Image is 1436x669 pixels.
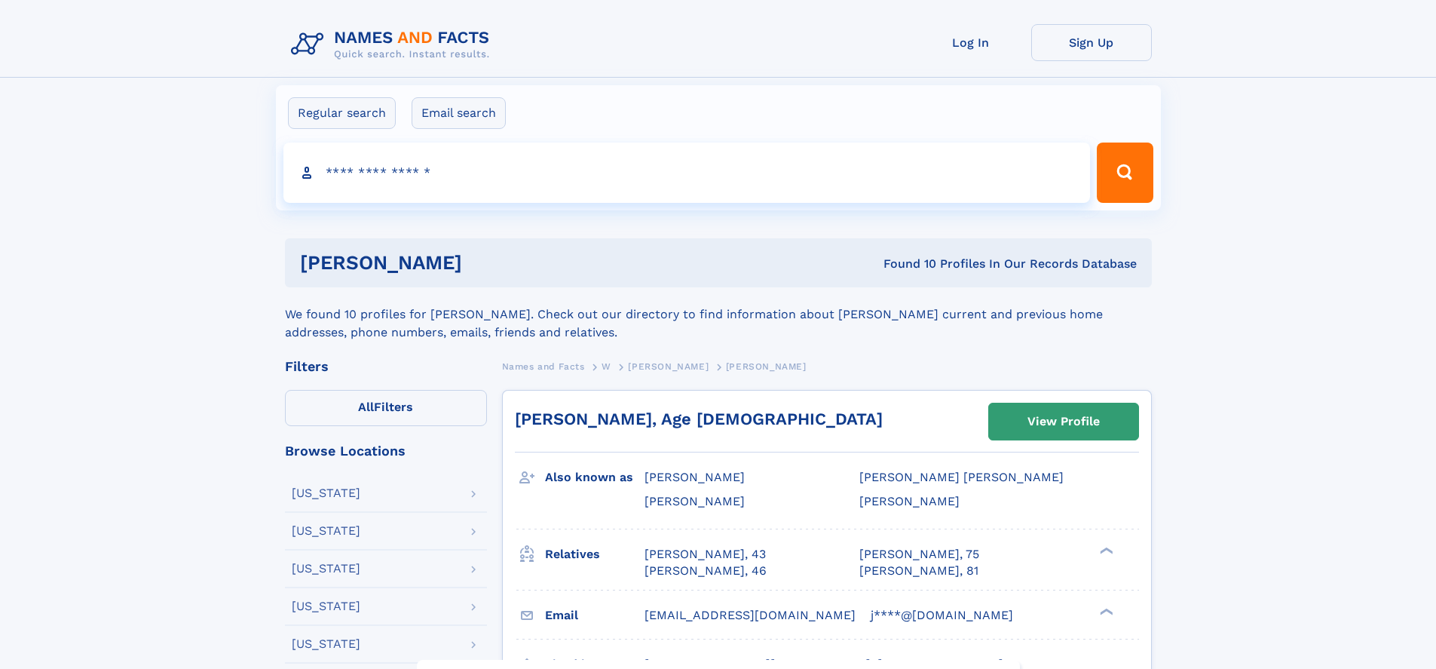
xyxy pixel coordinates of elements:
span: [PERSON_NAME] [726,361,807,372]
div: Filters [285,360,487,373]
h3: Also known as [545,465,645,490]
input: search input [283,143,1091,203]
div: ❯ [1096,545,1114,555]
a: W [602,357,611,376]
span: [EMAIL_ADDRESS][DOMAIN_NAME] [645,608,856,622]
a: Names and Facts [502,357,585,376]
h1: [PERSON_NAME] [300,253,673,272]
div: Found 10 Profiles In Our Records Database [672,256,1137,272]
img: Logo Names and Facts [285,24,502,65]
span: [PERSON_NAME] [645,494,745,508]
label: Regular search [288,97,396,129]
a: [PERSON_NAME] [628,357,709,376]
button: Search Button [1097,143,1153,203]
a: [PERSON_NAME], 46 [645,563,767,579]
div: [US_STATE] [292,487,360,499]
span: [PERSON_NAME] [628,361,709,372]
span: All [358,400,374,414]
a: [PERSON_NAME], Age [DEMOGRAPHIC_DATA] [515,410,883,428]
label: Filters [285,390,487,426]
a: [PERSON_NAME], 43 [645,546,766,563]
a: [PERSON_NAME], 75 [859,546,979,563]
h3: Relatives [545,542,645,567]
label: Email search [412,97,506,129]
div: [US_STATE] [292,600,360,612]
span: [PERSON_NAME] [859,494,960,508]
div: [US_STATE] [292,638,360,650]
a: [PERSON_NAME], 81 [859,563,978,579]
a: Sign Up [1031,24,1152,61]
div: [US_STATE] [292,525,360,537]
div: View Profile [1027,404,1100,439]
div: Browse Locations [285,444,487,458]
span: [PERSON_NAME] [PERSON_NAME] [859,470,1064,484]
div: [US_STATE] [292,563,360,575]
span: [PERSON_NAME] [645,470,745,484]
span: W [602,361,611,372]
a: View Profile [989,404,1138,440]
div: We found 10 profiles for [PERSON_NAME]. Check out our directory to find information about [PERSON... [285,287,1152,342]
h3: Email [545,603,645,628]
a: Log In [911,24,1031,61]
div: ❯ [1096,606,1114,616]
